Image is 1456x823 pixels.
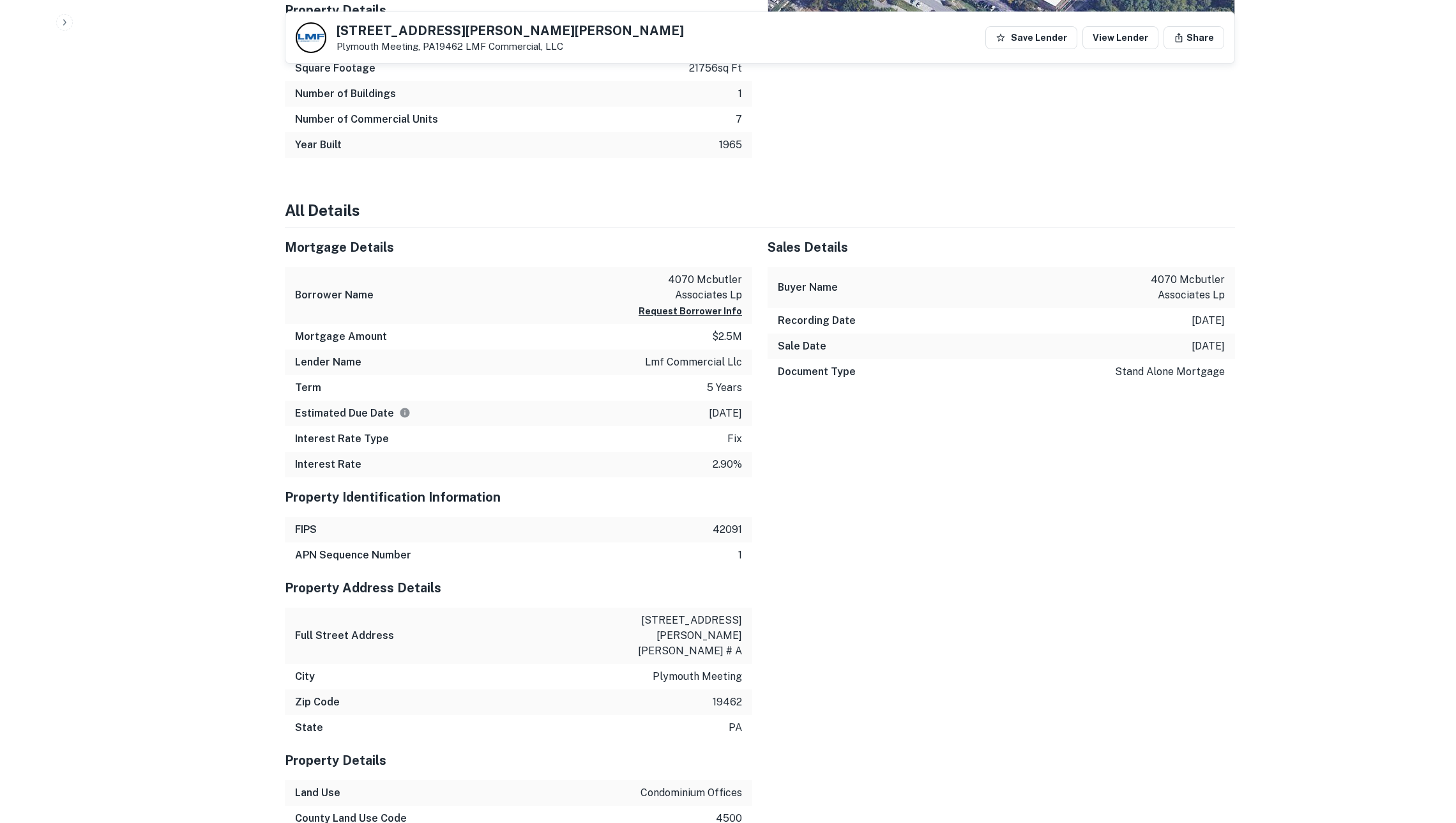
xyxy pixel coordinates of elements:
[285,199,1235,222] h4: All Details
[295,431,389,447] h6: Interest Rate Type
[295,669,315,684] h6: City
[727,431,742,447] p: fix
[653,669,742,684] p: plymouth meeting
[713,457,742,472] p: 2.90%
[295,548,411,563] h6: APN Sequence Number
[337,24,684,37] h5: [STREET_ADDRESS][PERSON_NAME][PERSON_NAME]
[713,695,742,710] p: 19462
[295,355,361,370] h6: Lender Name
[738,548,742,563] p: 1
[295,457,361,472] h6: Interest Rate
[466,41,563,52] a: LMF Commercial, LLC
[641,785,742,801] p: condominium offices
[295,785,340,801] h6: Land Use
[1392,721,1456,782] iframe: Chat Widget
[778,339,826,354] h6: Sale Date
[736,112,742,127] p: 7
[768,238,1235,257] h5: Sales Details
[1192,339,1225,354] p: [DATE]
[295,112,438,127] h6: Number of Commercial Units
[295,137,342,153] h6: Year Built
[1164,26,1224,49] button: Share
[627,272,742,303] p: 4070 mcbutler associates lp
[778,313,856,328] h6: Recording Date
[295,329,387,344] h6: Mortgage Amount
[738,86,742,102] p: 1
[719,137,742,153] p: 1965
[295,86,396,102] h6: Number of Buildings
[285,238,752,257] h5: Mortgage Details
[295,628,394,643] h6: Full Street Address
[295,380,321,396] h6: Term
[285,751,752,770] h5: Property Details
[985,26,1077,49] button: Save Lender
[689,61,742,76] p: 21756 sq ft
[639,304,742,319] button: Request Borrower Info
[285,578,752,597] h5: Property Address Details
[1192,313,1225,328] p: [DATE]
[295,695,340,710] h6: Zip Code
[713,522,742,537] p: 42091
[399,407,411,419] svg: Estimate is based on a standard schedule for this type of loan.
[295,720,323,735] h6: State
[645,355,742,370] p: lmf commercial llc
[1082,26,1158,49] a: View Lender
[295,288,374,303] h6: Borrower Name
[295,406,411,421] h6: Estimated Due Date
[707,380,742,396] p: 5 years
[712,329,742,344] p: $2.5m
[295,61,375,76] h6: Square Footage
[285,488,752,507] h5: Property Identification Information
[627,613,742,659] p: [STREET_ADDRESS][PERSON_NAME][PERSON_NAME] # a
[337,41,684,52] p: Plymouth Meeting, PA19462
[778,280,838,295] h6: Buyer Name
[778,364,856,380] h6: Document Type
[295,522,317,537] h6: FIPS
[729,720,742,735] p: pa
[1115,364,1225,380] p: stand alone mortgage
[285,1,752,20] h5: Property Details
[1110,272,1225,303] p: 4070 mcbutler associates lp
[709,406,742,421] p: [DATE]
